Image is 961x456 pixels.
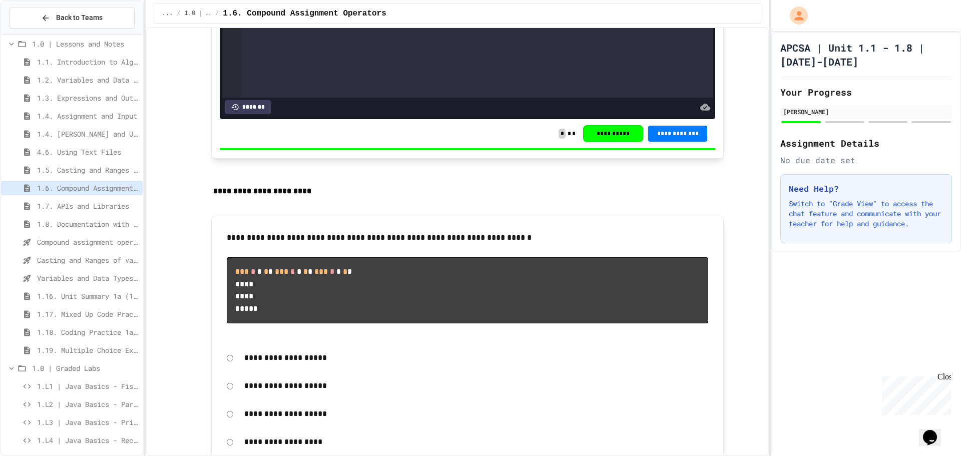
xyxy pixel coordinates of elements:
[4,4,69,64] div: Chat with us now!Close
[215,10,219,18] span: /
[37,219,139,229] span: 1.8. Documentation with Comments and Preconditions
[37,75,139,85] span: 1.2. Variables and Data Types
[9,7,135,29] button: Back to Teams
[37,57,139,67] span: 1.1. Introduction to Algorithms, Programming, and Compilers
[32,363,139,373] span: 1.0 | Graded Labs
[37,93,139,103] span: 1.3. Expressions and Output [New]
[185,10,212,18] span: 1.0 | Lessons and Notes
[37,165,139,175] span: 1.5. Casting and Ranges of Values
[37,417,139,427] span: 1.L3 | Java Basics - Printing Code Lab
[780,85,952,99] h2: Your Progress
[177,10,180,18] span: /
[789,183,943,195] h3: Need Help?
[780,154,952,166] div: No due date set
[919,416,951,446] iframe: chat widget
[779,4,810,27] div: My Account
[37,399,139,409] span: 1.L2 | Java Basics - Paragraphs Lab
[223,8,386,20] span: 1.6. Compound Assignment Operators
[783,107,949,116] div: [PERSON_NAME]
[32,39,139,49] span: 1.0 | Lessons and Notes
[878,372,951,415] iframe: chat widget
[37,273,139,283] span: Variables and Data Types - Quiz
[37,381,139,391] span: 1.L1 | Java Basics - Fish Lab
[56,13,103,23] span: Back to Teams
[37,201,139,211] span: 1.7. APIs and Libraries
[37,111,139,121] span: 1.4. Assignment and Input
[780,136,952,150] h2: Assignment Details
[37,345,139,355] span: 1.19. Multiple Choice Exercises for Unit 1a (1.1-1.6)
[37,183,139,193] span: 1.6. Compound Assignment Operators
[789,199,943,229] p: Switch to "Grade View" to access the chat feature and communicate with your teacher for help and ...
[37,147,139,157] span: 4.6. Using Text Files
[37,129,139,139] span: 1.4. [PERSON_NAME] and User Input
[162,10,173,18] span: ...
[37,255,139,265] span: Casting and Ranges of variables - Quiz
[37,309,139,319] span: 1.17. Mixed Up Code Practice 1.1-1.6
[37,237,139,247] span: Compound assignment operators - Quiz
[37,435,139,445] span: 1.L4 | Java Basics - Rectangle Lab
[780,41,952,69] h1: APCSA | Unit 1.1 - 1.8 | [DATE]-[DATE]
[37,291,139,301] span: 1.16. Unit Summary 1a (1.1-1.6)
[37,327,139,337] span: 1.18. Coding Practice 1a (1.1-1.6)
